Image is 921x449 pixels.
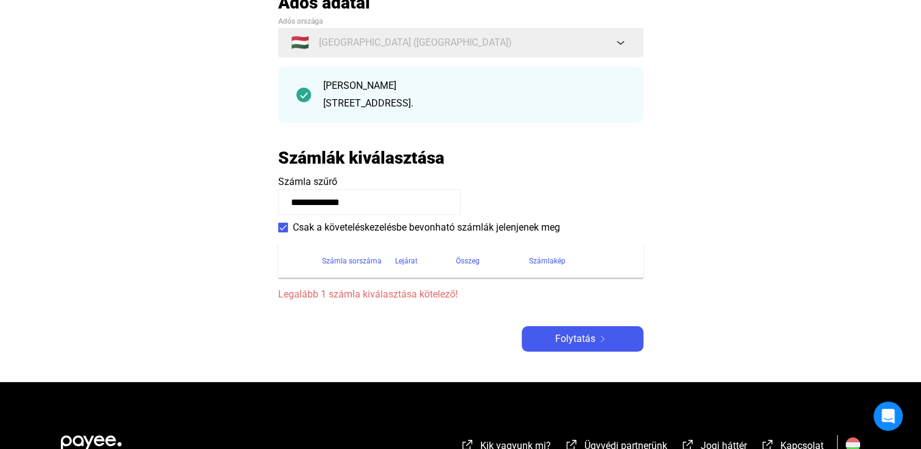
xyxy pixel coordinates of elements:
[322,254,382,268] div: Számla sorszáma
[395,254,456,268] div: Lejárat
[278,287,643,302] span: Legalább 1 számla kiválasztása kötelező!
[874,402,903,431] div: Open Intercom Messenger
[456,254,480,268] div: Összeg
[529,254,566,268] div: Számlakép
[278,176,337,187] span: Számla szűrő
[278,147,444,169] h2: Számlák kiválasztása
[322,254,395,268] div: Számla sorszáma
[296,88,311,102] img: checkmark-darker-green-circle
[456,254,529,268] div: Összeg
[395,254,418,268] div: Lejárat
[278,28,643,57] button: 🇭🇺[GEOGRAPHIC_DATA] ([GEOGRAPHIC_DATA])
[555,332,595,346] span: Folytatás
[529,254,629,268] div: Számlakép
[319,35,512,50] span: [GEOGRAPHIC_DATA] ([GEOGRAPHIC_DATA])
[522,326,643,352] button: Folytatásarrow-right-white
[323,96,625,111] div: [STREET_ADDRESS].
[595,336,610,342] img: arrow-right-white
[323,78,625,93] div: [PERSON_NAME]
[278,17,323,26] span: Adós országa
[291,35,309,50] span: 🇭🇺
[293,220,560,235] span: Csak a követeléskezelésbe bevonható számlák jelenjenek meg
